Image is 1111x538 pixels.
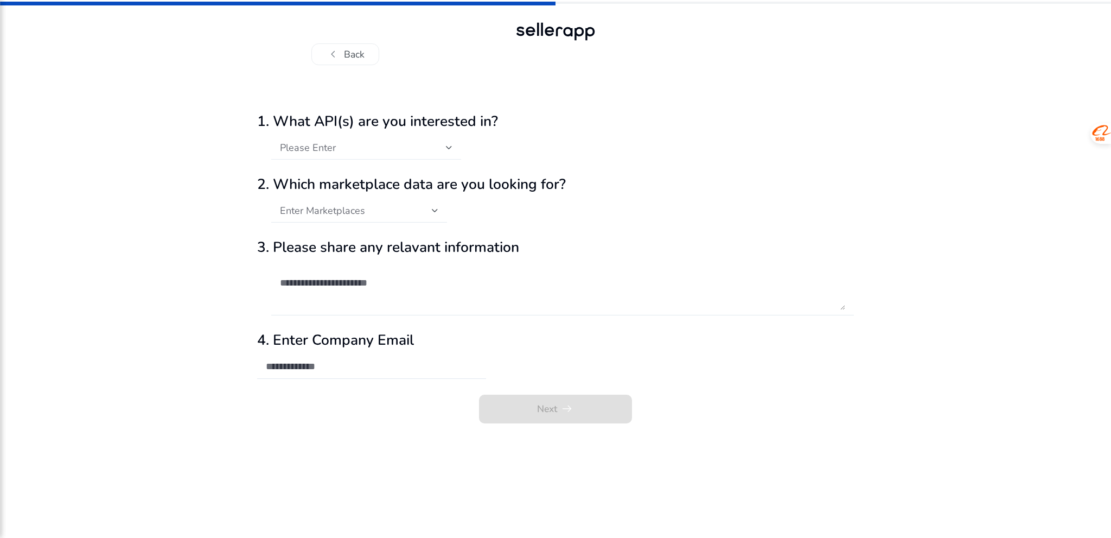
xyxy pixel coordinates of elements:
[280,204,365,217] span: Enter Marketplaces
[326,47,340,61] span: chevron_left
[257,332,854,349] h2: 4. Enter Company Email
[280,141,336,154] span: Please Enter
[257,239,854,256] h2: 3. Please share any relavant information
[257,113,854,130] h2: 1. What API(s) are you interested in?
[311,43,379,65] button: chevron_leftBack
[257,176,854,193] h2: 2. Which marketplace data are you looking for?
